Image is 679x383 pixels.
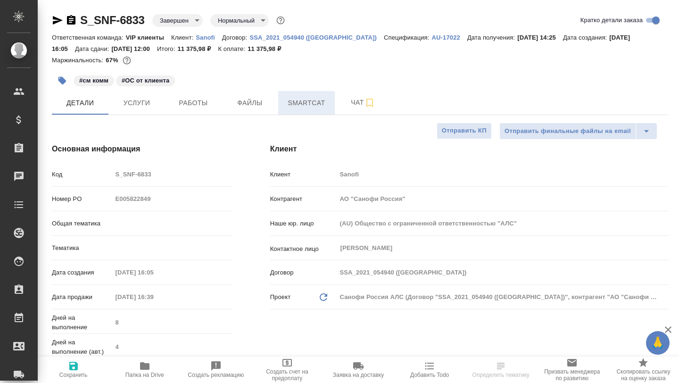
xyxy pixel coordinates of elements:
[542,368,602,382] span: Призвать менеджера по развитию
[394,357,465,383] button: Добавить Todo
[249,33,384,41] a: SSA_2021_054940 ([GEOGRAPHIC_DATA])
[52,57,106,64] p: Маржинальность:
[215,17,257,25] button: Нормальный
[384,34,431,41] p: Спецификация:
[432,33,467,41] a: AU-17022
[52,143,232,155] h4: Основная информация
[112,192,232,206] input: Пустое поле
[337,266,669,279] input: Пустое поле
[157,17,191,25] button: Завершен
[114,97,159,109] span: Услуги
[337,289,669,305] div: Санофи Россия АЛС (Договор "SSA_2021_054940 ([GEOGRAPHIC_DATA])", контрагент "АО "Санофи Россия"")
[38,357,109,383] button: Сохранить
[337,216,669,230] input: Пустое поле
[505,126,631,137] span: Отправить финальные файлы на email
[337,192,669,206] input: Пустое поле
[59,372,88,378] span: Сохранить
[337,167,669,181] input: Пустое поле
[323,357,394,383] button: Заявка на доставку
[467,34,517,41] p: Дата получения:
[517,34,563,41] p: [DATE] 14:25
[270,292,291,302] p: Проект
[537,357,608,383] button: Призвать менеджера по развитию
[465,357,537,383] button: Определить тематику
[121,54,133,67] button: 3170.86 RUB;
[270,170,337,179] p: Клиент
[52,292,112,302] p: Дата продажи
[608,357,679,383] button: Скопировать ссылку на оценку заказа
[112,216,232,232] div: ​
[650,333,666,353] span: 🙏
[177,45,218,52] p: 11 375,98 ₽
[171,97,216,109] span: Работы
[112,340,232,354] input: Пустое поле
[410,372,449,378] span: Добавить Todo
[66,15,77,26] button: Скопировать ссылку
[79,76,108,85] p: #см комм
[472,372,530,378] span: Определить тематику
[222,34,250,41] p: Договор:
[333,372,384,378] span: Заявка на доставку
[270,219,337,228] p: Наше юр. лицо
[171,34,196,41] p: Клиент:
[270,143,669,155] h4: Клиент
[52,338,112,357] p: Дней на выполнение (авт.)
[442,125,487,136] span: Отправить КП
[257,368,317,382] span: Создать счет на предоплату
[499,123,636,140] button: Отправить финальные файлы на email
[196,33,222,41] a: Sanofi
[125,372,164,378] span: Папка на Drive
[218,45,248,52] p: К оплате:
[432,34,467,41] p: AU-17022
[580,16,643,25] span: Кратко детали заказа
[340,97,386,108] span: Чат
[122,76,169,85] p: #ОС от клиента
[188,372,244,378] span: Создать рекламацию
[112,266,195,279] input: Пустое поле
[210,14,269,27] div: Завершен
[270,194,337,204] p: Контрагент
[52,268,112,277] p: Дата создания
[52,243,112,253] p: Тематика
[80,14,145,26] a: S_SNF-6833
[270,244,337,254] p: Контактное лицо
[112,290,195,304] input: Пустое поле
[249,34,384,41] p: SSA_2021_054940 ([GEOGRAPHIC_DATA])
[111,45,157,52] p: [DATE] 12:00
[227,97,273,109] span: Файлы
[270,268,337,277] p: Договор
[52,170,112,179] p: Код
[157,45,177,52] p: Итого:
[52,194,112,204] p: Номер PO
[180,357,251,383] button: Создать рекламацию
[646,331,670,355] button: 🙏
[563,34,609,41] p: Дата создания:
[52,34,126,41] p: Ответственная команда:
[115,76,176,84] span: ОС от клиента
[248,45,288,52] p: 11 375,98 ₽
[112,167,232,181] input: Пустое поле
[52,313,112,332] p: Дней на выполнение
[52,219,112,228] p: Общая тематика
[109,357,180,383] button: Папка на Drive
[52,70,73,91] button: Добавить тэг
[251,357,323,383] button: Создать счет на предоплату
[437,123,492,139] button: Отправить КП
[58,97,103,109] span: Детали
[499,123,657,140] div: split button
[112,240,232,256] div: ​
[112,316,232,329] input: Пустое поле
[73,76,115,84] span: см комм
[613,368,673,382] span: Скопировать ссылку на оценку заказа
[152,14,203,27] div: Завершен
[126,34,171,41] p: VIP клиенты
[284,97,329,109] span: Smartcat
[196,34,222,41] p: Sanofi
[75,45,111,52] p: Дата сдачи:
[106,57,120,64] p: 67%
[364,97,375,108] svg: Подписаться
[274,14,287,26] button: Доп статусы указывают на важность/срочность заказа
[52,15,63,26] button: Скопировать ссылку для ЯМессенджера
